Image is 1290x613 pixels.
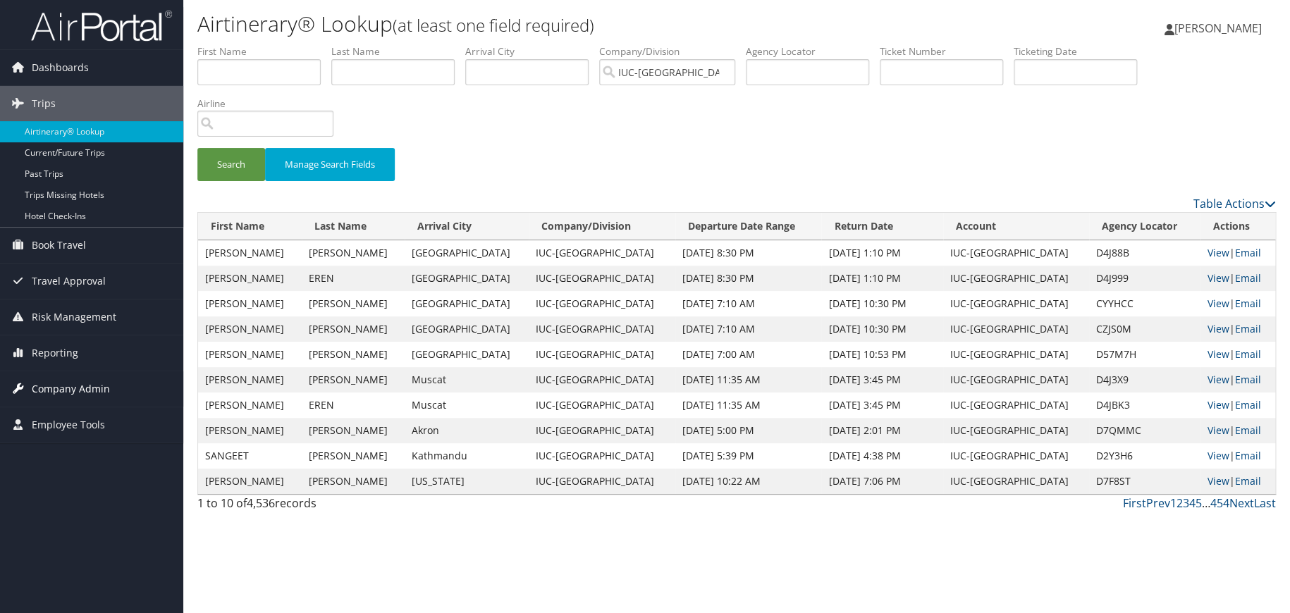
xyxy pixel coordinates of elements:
th: Last Name: activate to sort column ascending [302,213,405,240]
td: IUC-[GEOGRAPHIC_DATA] [529,367,675,392]
label: Airline [197,97,344,111]
span: Company Admin [32,371,110,407]
th: Account: activate to sort column ascending [943,213,1090,240]
span: Employee Tools [32,407,105,442]
a: 454 [1210,495,1229,511]
td: IUC-[GEOGRAPHIC_DATA] [529,469,675,494]
a: Next [1229,495,1254,511]
td: [PERSON_NAME] [198,367,302,392]
td: [DATE] 8:30 PM [675,240,822,266]
td: IUC-[GEOGRAPHIC_DATA] [943,342,1090,367]
td: Akron [405,418,529,443]
td: [PERSON_NAME] [198,469,302,494]
td: Kathmandu [405,443,529,469]
h1: Airtinerary® Lookup [197,9,916,39]
td: Muscat [405,392,529,418]
td: | [1200,342,1275,367]
td: [DATE] 3:45 PM [821,367,942,392]
td: IUC-[GEOGRAPHIC_DATA] [529,418,675,443]
td: [DATE] 7:10 AM [675,316,822,342]
a: Email [1235,347,1261,361]
span: … [1202,495,1210,511]
a: View [1208,246,1229,259]
span: Book Travel [32,228,86,263]
td: [PERSON_NAME] [198,316,302,342]
td: D57M7H [1089,342,1200,367]
td: IUC-[GEOGRAPHIC_DATA] [943,367,1090,392]
td: [PERSON_NAME] [302,418,405,443]
a: 2 [1177,495,1183,511]
img: airportal-logo.png [31,9,172,42]
td: IUC-[GEOGRAPHIC_DATA] [529,443,675,469]
a: Email [1235,322,1261,335]
a: 4 [1189,495,1196,511]
span: Reporting [32,335,78,371]
a: View [1208,373,1229,386]
td: | [1200,469,1275,494]
td: [DATE] 10:53 PM [821,342,942,367]
a: View [1208,297,1229,310]
td: D4JBK3 [1089,392,1200,418]
td: [PERSON_NAME] [302,240,405,266]
td: IUC-[GEOGRAPHIC_DATA] [943,418,1090,443]
td: [DATE] 10:30 PM [821,316,942,342]
td: [PERSON_NAME] [198,418,302,443]
span: Risk Management [32,299,116,335]
td: [US_STATE] [405,469,529,494]
button: Manage Search Fields [265,148,395,181]
a: Email [1235,297,1261,310]
td: [DATE] 5:39 PM [675,443,822,469]
a: Email [1235,373,1261,386]
td: [DATE] 3:45 PM [821,392,942,418]
td: [PERSON_NAME] [198,240,302,266]
label: Ticketing Date [1014,44,1148,58]
td: IUC-[GEOGRAPHIC_DATA] [943,240,1090,266]
span: 4,536 [247,495,275,511]
span: [PERSON_NAME] [1174,20,1262,36]
td: [GEOGRAPHIC_DATA] [405,316,529,342]
td: [PERSON_NAME] [302,291,405,316]
td: [GEOGRAPHIC_DATA] [405,342,529,367]
th: Company/Division [529,213,675,240]
a: 5 [1196,495,1202,511]
td: [DATE] 11:35 AM [675,367,822,392]
td: Muscat [405,367,529,392]
td: D7F8ST [1089,469,1200,494]
small: (at least one field required) [393,13,594,37]
td: CYYHCC [1089,291,1200,316]
div: 1 to 10 of records [197,495,451,519]
a: Email [1235,474,1261,488]
td: IUC-[GEOGRAPHIC_DATA] [529,240,675,266]
td: [DATE] 7:10 AM [675,291,822,316]
label: Last Name [331,44,465,58]
label: First Name [197,44,331,58]
td: [DATE] 10:22 AM [675,469,822,494]
td: [PERSON_NAME] [198,291,302,316]
th: Arrival City: activate to sort column ascending [405,213,529,240]
a: View [1208,423,1229,437]
a: View [1208,474,1229,488]
td: D4J999 [1089,266,1200,291]
td: IUC-[GEOGRAPHIC_DATA] [529,392,675,418]
td: | [1200,240,1275,266]
a: View [1208,398,1229,411]
th: Return Date: activate to sort column ascending [821,213,942,240]
td: [PERSON_NAME] [302,316,405,342]
td: IUC-[GEOGRAPHIC_DATA] [943,469,1090,494]
a: Email [1235,449,1261,462]
td: [PERSON_NAME] [198,392,302,418]
td: [PERSON_NAME] [198,266,302,291]
a: Prev [1146,495,1170,511]
span: Trips [32,86,56,121]
td: | [1200,418,1275,443]
td: | [1200,392,1275,418]
td: [DATE] 7:00 AM [675,342,822,367]
td: D4J88B [1089,240,1200,266]
a: Last [1254,495,1276,511]
td: IUC-[GEOGRAPHIC_DATA] [529,316,675,342]
a: [PERSON_NAME] [1165,7,1276,49]
td: [PERSON_NAME] [302,342,405,367]
td: D2Y3H6 [1089,443,1200,469]
th: Actions [1200,213,1275,240]
td: | [1200,291,1275,316]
